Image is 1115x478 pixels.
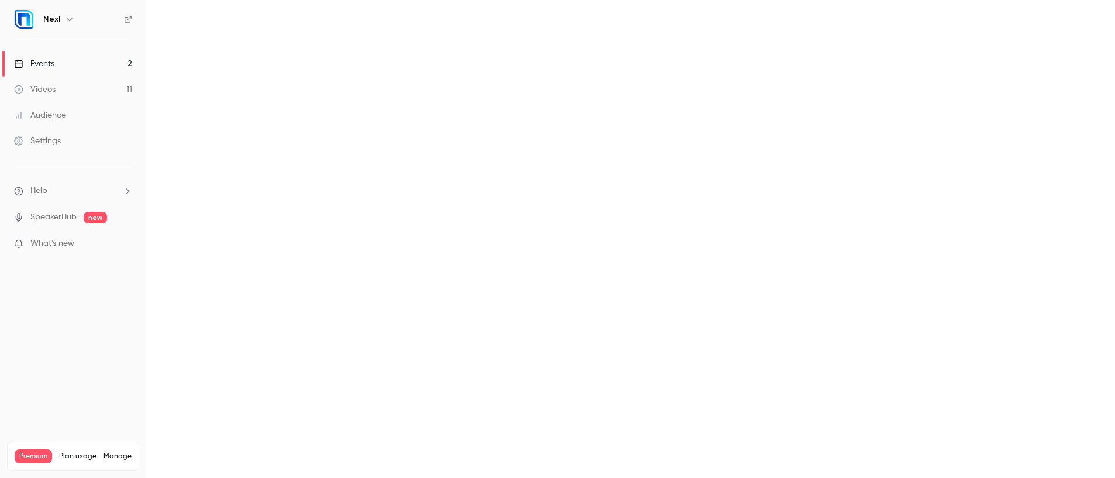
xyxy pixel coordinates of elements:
span: What's new [30,238,74,250]
span: new [84,212,107,223]
img: Nexl [15,10,33,29]
span: Help [30,185,47,197]
div: Settings [14,135,61,147]
span: Plan usage [59,452,96,461]
h6: Nexl [43,13,60,25]
a: SpeakerHub [30,211,77,223]
div: Videos [14,84,56,95]
div: Audience [14,109,66,121]
div: Events [14,58,54,70]
a: Manage [103,452,132,461]
span: Premium [15,449,52,463]
li: help-dropdown-opener [14,185,132,197]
